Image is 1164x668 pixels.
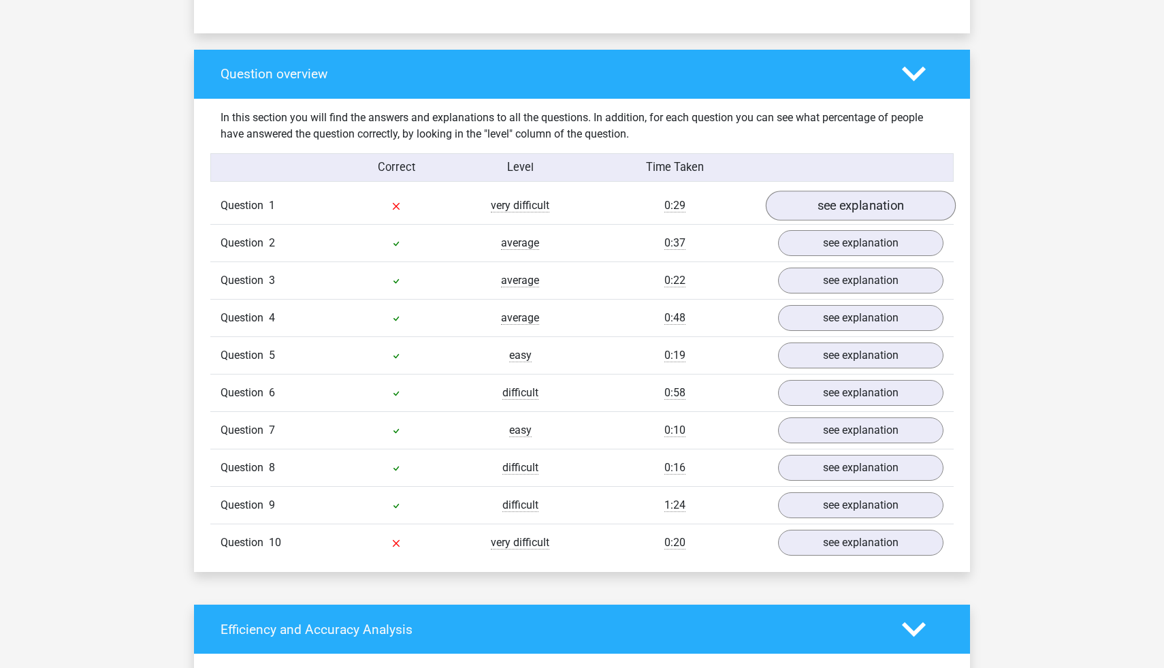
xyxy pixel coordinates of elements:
[502,386,538,400] span: difficult
[491,536,549,550] span: very difficult
[501,274,539,287] span: average
[269,236,275,249] span: 2
[502,461,538,475] span: difficult
[269,498,275,511] span: 9
[269,349,275,362] span: 5
[491,199,549,212] span: very difficult
[778,492,943,518] a: see explanation
[502,498,538,512] span: difficult
[778,230,943,256] a: see explanation
[221,347,269,364] span: Question
[501,311,539,325] span: average
[269,461,275,474] span: 8
[664,386,685,400] span: 0:58
[766,191,956,221] a: see explanation
[664,498,685,512] span: 1:24
[582,159,768,176] div: Time Taken
[269,311,275,324] span: 4
[778,530,943,556] a: see explanation
[221,272,269,289] span: Question
[269,199,275,212] span: 1
[269,386,275,399] span: 6
[221,310,269,326] span: Question
[664,349,685,362] span: 0:19
[509,424,532,437] span: easy
[664,199,685,212] span: 0:29
[221,197,269,214] span: Question
[778,343,943,368] a: see explanation
[509,349,532,362] span: easy
[778,305,943,331] a: see explanation
[778,268,943,293] a: see explanation
[221,622,882,637] h4: Efficiency and Accuracy Analysis
[778,455,943,481] a: see explanation
[221,235,269,251] span: Question
[664,461,685,475] span: 0:16
[458,159,582,176] div: Level
[501,236,539,250] span: average
[221,385,269,401] span: Question
[269,536,281,549] span: 10
[221,497,269,513] span: Question
[778,380,943,406] a: see explanation
[269,424,275,436] span: 7
[221,460,269,476] span: Question
[269,274,275,287] span: 3
[664,311,685,325] span: 0:48
[664,424,685,437] span: 0:10
[664,536,685,550] span: 0:20
[664,236,685,250] span: 0:37
[221,535,269,551] span: Question
[778,417,943,443] a: see explanation
[664,274,685,287] span: 0:22
[210,110,954,142] div: In this section you will find the answers and explanations to all the questions. In addition, for...
[335,159,459,176] div: Correct
[221,422,269,439] span: Question
[221,66,882,82] h4: Question overview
